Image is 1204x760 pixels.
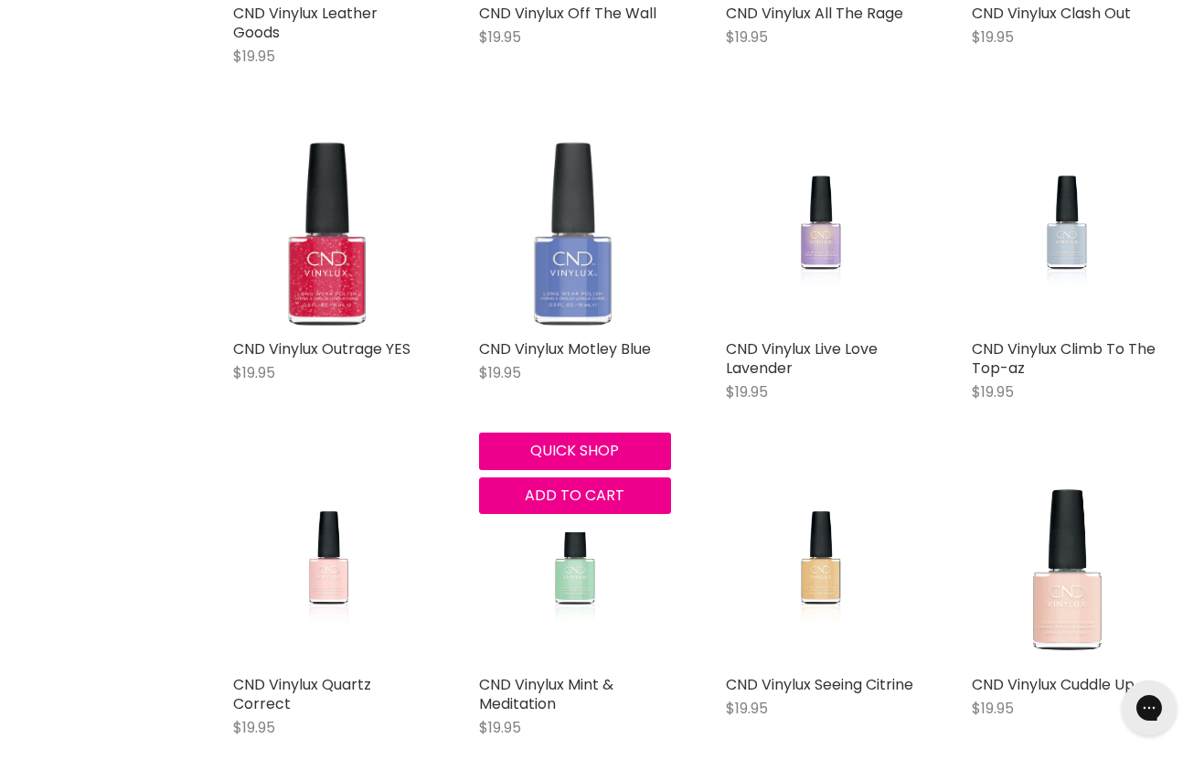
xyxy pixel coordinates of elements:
span: $19.95 [233,362,275,383]
a: CND Vinylux Off The Wall [479,3,656,24]
img: CND Vinylux Mint & Meditation [506,474,645,665]
a: CND Vinylux Outrage YES [233,338,410,359]
span: $19.95 [726,27,768,48]
a: CND Vinylux Cuddle Up [972,674,1135,695]
span: $19.95 [233,717,275,738]
a: CND Vinylux Quartz Correct [233,474,424,665]
span: $19.95 [479,27,521,48]
span: $19.95 [972,381,1014,402]
span: $19.95 [479,717,521,738]
span: $19.95 [479,362,521,383]
iframe: Gorgias live chat messenger [1113,674,1186,742]
img: CND Vinylux Seeing Citrine [752,474,890,665]
span: $19.95 [972,698,1014,719]
a: CND Vinylux Quartz Correct [233,674,371,714]
a: CND Vinylux Motley Blue [479,338,651,359]
a: CND Vinylux Mint & Meditation [479,474,670,665]
a: CND Vinylux Climb To The Top-az [972,139,1163,330]
a: CND Vinylux Seeing Citrine [726,474,917,665]
a: CND Vinylux Live Love Lavender [726,139,917,330]
span: $19.95 [726,381,768,402]
img: CND Vinylux Quartz Correct [260,474,398,665]
span: Add to cart [525,485,624,506]
img: CND Vinylux Climb To The Top-az [998,139,1136,330]
a: CND Vinylux Mint & Meditation [479,674,613,714]
span: $19.95 [233,46,275,67]
a: CND Vinylux Climb To The Top-az [972,338,1156,379]
img: CND Vinylux Motley Blue [479,139,670,330]
img: CND Vinylux Live Love Lavender [752,139,890,330]
button: Quick shop [479,433,670,469]
button: Add to cart [479,477,670,514]
a: CND Vinylux All The Rage [726,3,903,24]
a: CND Vinylux Live Love Lavender [726,338,878,379]
a: CND Vinylux Clash Out [972,3,1131,24]
a: CND Vinylux Seeing Citrine [726,674,913,695]
span: $19.95 [972,27,1014,48]
img: CND Vinylux Cuddle Up [972,474,1163,665]
img: CND Vinylux Outrage YES [233,139,424,330]
a: CND Vinylux Leather Goods [233,3,378,43]
span: $19.95 [726,698,768,719]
